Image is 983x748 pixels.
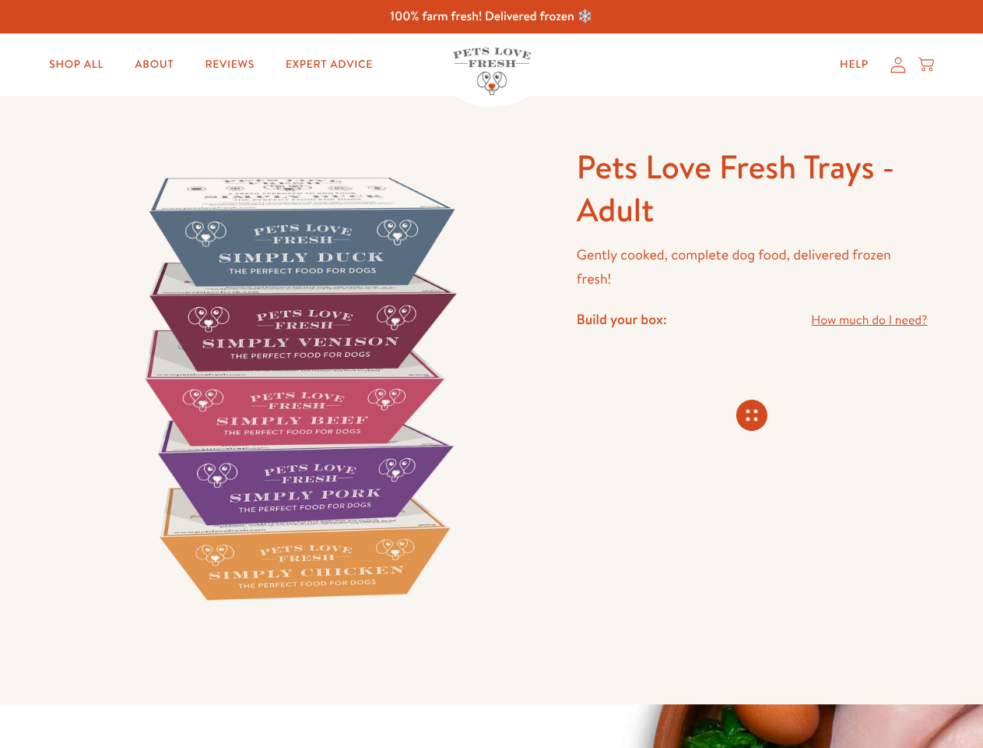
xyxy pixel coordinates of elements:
[827,49,881,80] a: Help
[577,243,928,291] p: Gently cooked, complete dog food, delivered frozen fresh!
[37,49,116,80] a: Shop All
[811,310,927,331] a: How much do I need?
[736,400,767,431] svg: Connecting store
[453,48,531,95] img: Pets Love Fresh
[56,146,539,630] img: Pets Love Fresh Trays - Adult
[273,49,385,80] a: Expert Advice
[577,310,667,328] h4: Build your box:
[122,49,186,80] a: About
[577,146,928,231] h1: Pets Love Fresh Trays - Adult
[192,49,266,80] a: Reviews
